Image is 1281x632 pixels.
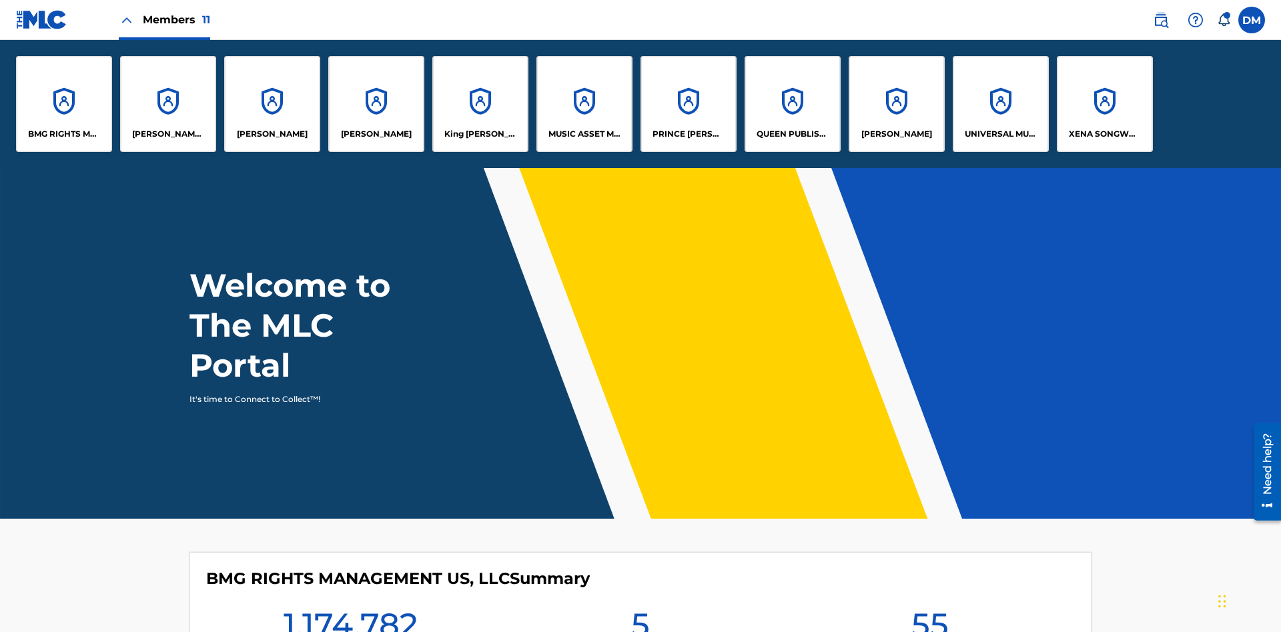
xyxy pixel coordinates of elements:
a: AccountsBMG RIGHTS MANAGEMENT US, LLC [16,56,112,152]
iframe: Resource Center [1244,418,1281,527]
img: Close [119,12,135,28]
p: XENA SONGWRITER [1069,128,1142,140]
span: 11 [202,13,210,26]
img: MLC Logo [16,10,67,29]
a: Accounts[PERSON_NAME] SONGWRITER [120,56,216,152]
p: ELVIS COSTELLO [237,128,308,140]
span: Members [143,12,210,27]
img: search [1153,12,1169,28]
a: Accounts[PERSON_NAME] [328,56,424,152]
iframe: Chat Widget [1214,568,1281,632]
div: Drag [1218,581,1226,621]
div: Notifications [1217,13,1230,27]
a: AccountsPRINCE [PERSON_NAME] [640,56,737,152]
div: Help [1182,7,1209,33]
p: PRINCE MCTESTERSON [653,128,725,140]
a: Public Search [1148,7,1174,33]
p: It's time to Connect to Collect™! [189,393,421,405]
p: BMG RIGHTS MANAGEMENT US, LLC [28,128,101,140]
a: AccountsKing [PERSON_NAME] [432,56,528,152]
p: King McTesterson [444,128,517,140]
h4: BMG RIGHTS MANAGEMENT US, LLC [206,569,590,589]
a: AccountsMUSIC ASSET MANAGEMENT (MAM) [536,56,632,152]
a: AccountsUNIVERSAL MUSIC PUB GROUP [953,56,1049,152]
div: User Menu [1238,7,1265,33]
p: RONALD MCTESTERSON [861,128,932,140]
p: QUEEN PUBLISHA [757,128,829,140]
a: AccountsQUEEN PUBLISHA [745,56,841,152]
a: AccountsXENA SONGWRITER [1057,56,1153,152]
p: MUSIC ASSET MANAGEMENT (MAM) [548,128,621,140]
p: CLEO SONGWRITER [132,128,205,140]
a: Accounts[PERSON_NAME] [224,56,320,152]
p: UNIVERSAL MUSIC PUB GROUP [965,128,1037,140]
img: help [1188,12,1204,28]
h1: Welcome to The MLC Portal [189,265,439,385]
a: Accounts[PERSON_NAME] [849,56,945,152]
p: EYAMA MCSINGER [341,128,412,140]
